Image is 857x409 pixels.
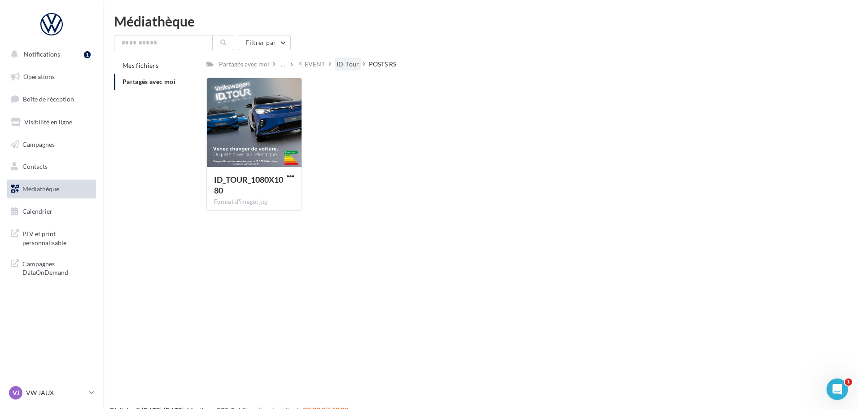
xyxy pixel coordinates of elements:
[24,50,60,58] span: Notifications
[5,180,98,198] a: Médiathèque
[5,157,98,176] a: Contacts
[369,60,396,69] div: POSTS RS
[5,89,98,109] a: Boîte de réception
[24,118,72,126] span: Visibilité en ligne
[279,58,287,70] div: ...
[122,78,175,85] span: Partagés avec moi
[23,95,74,103] span: Boîte de réception
[23,73,55,80] span: Opérations
[26,388,86,397] p: VW JAUX
[5,202,98,221] a: Calendrier
[22,207,52,215] span: Calendrier
[5,254,98,281] a: Campagnes DataOnDemand
[22,163,48,170] span: Contacts
[22,140,55,148] span: Campagnes
[214,198,294,206] div: Format d'image: jpg
[5,113,98,132] a: Visibilité en ligne
[5,45,94,64] button: Notifications 1
[298,60,325,69] div: 4_EVENT
[845,378,852,386] span: 1
[114,14,846,28] div: Médiathèque
[7,384,96,401] a: VJ VW JAUX
[13,388,19,397] span: VJ
[122,62,158,69] span: Mes fichiers
[22,185,59,193] span: Médiathèque
[214,175,283,195] span: ID_TOUR_1080X1080
[337,60,359,69] div: ID. Tour
[826,378,848,400] iframe: Intercom live chat
[22,228,92,247] span: PLV et print personnalisable
[84,51,91,58] div: 1
[219,60,269,69] div: Partagés avec moi
[5,67,98,86] a: Opérations
[238,35,291,50] button: Filtrer par
[22,258,92,277] span: Campagnes DataOnDemand
[5,135,98,154] a: Campagnes
[5,224,98,251] a: PLV et print personnalisable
